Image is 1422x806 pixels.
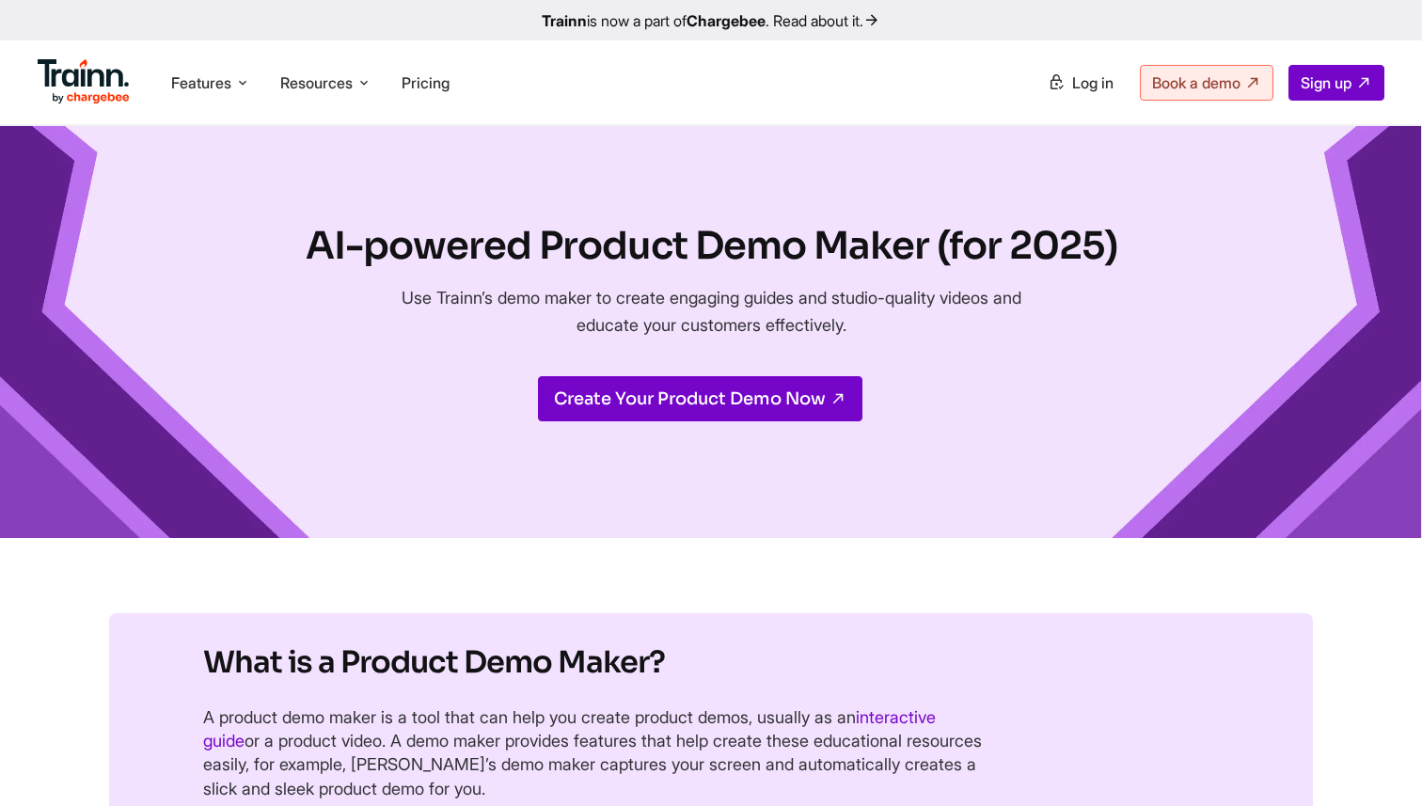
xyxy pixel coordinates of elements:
h2: What is a Product Demo Maker? [203,643,1219,683]
span: Book a demo [1152,73,1240,92]
a: Sign up [1288,65,1384,101]
p: Use Trainn’s demo maker to create engaging guides and studio-quality videos and educate your cust... [396,284,1026,339]
img: Trainn Logo [38,59,130,104]
span: Resources [280,72,353,93]
span: Sign up [1301,73,1351,92]
b: Chargebee [687,11,766,30]
span: Log in [1072,73,1114,92]
h1: AI-powered Product Demo Maker (for 2025) [306,220,1117,273]
span: Features [171,72,231,93]
b: Trainn [542,11,587,30]
a: Log in [1036,66,1125,100]
a: Pricing [402,73,450,92]
a: Create Your Product Demo Now [538,376,862,421]
p: A product demo maker is a tool that can help you create product demos, usually as an or a product... [203,705,993,800]
a: Book a demo [1140,65,1273,101]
